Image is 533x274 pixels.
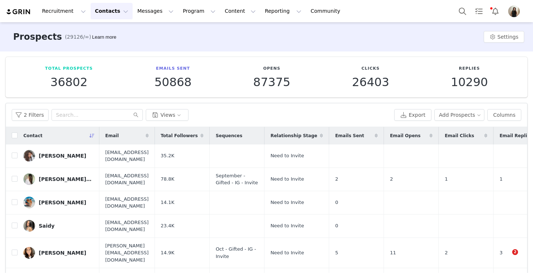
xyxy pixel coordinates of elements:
[39,250,86,256] div: [PERSON_NAME]
[39,176,94,182] div: [PERSON_NAME]🎀🌷
[91,3,133,19] button: Contacts
[23,150,94,162] a: [PERSON_NAME]
[23,173,94,185] a: [PERSON_NAME]🎀🌷
[161,222,174,229] span: 23.4K
[161,152,174,159] span: 35.2K
[335,132,364,139] span: Emails Sent
[445,249,448,256] span: 2
[497,249,515,267] iframe: Intercom live chat
[39,223,54,229] div: Saidy
[178,3,220,19] button: Program
[220,3,260,19] button: Content
[45,66,93,72] p: Total Prospects
[12,109,49,121] button: 2 Filters
[270,199,304,206] span: Need to Invite
[23,197,35,208] img: d3901876-a335-4872-a67a-edd7e6591c7d.jpg
[23,150,35,162] img: 6b247dd1-360a-473d-89d1-111da1b619a1.jpg
[216,132,242,139] span: Sequences
[270,132,317,139] span: Relationship Stage
[390,175,393,183] span: 2
[23,220,94,232] a: Saidy
[352,76,389,89] p: 26403
[6,8,31,15] img: grin logo
[161,199,174,206] span: 14.1K
[270,175,304,183] span: Need to Invite
[23,247,94,259] a: [PERSON_NAME]
[270,249,304,256] span: Need to Invite
[23,247,35,259] img: d5eef116-1685-4923-bd63-47535afb87bb.jpg
[133,112,138,117] i: icon: search
[45,76,93,89] p: 36802
[216,172,258,186] span: September - Gifted - IG - Invite
[487,109,521,121] button: Columns
[161,249,174,256] span: 14.9K
[487,3,503,19] button: Notifications
[133,3,178,19] button: Messages
[216,246,258,260] span: Oct - Gifted - IG - Invite
[390,249,396,256] span: 11
[390,132,420,139] span: Email Opens
[13,30,62,43] h3: Prospects
[105,149,149,163] span: [EMAIL_ADDRESS][DOMAIN_NAME]
[39,153,86,159] div: [PERSON_NAME]
[253,76,290,89] p: 87375
[352,66,389,72] p: Clicks
[335,222,338,229] span: 0
[504,5,527,17] button: Profile
[39,200,86,205] div: [PERSON_NAME]
[161,132,198,139] span: Total Followers
[161,175,174,183] span: 78.8K
[105,132,119,139] span: Email
[146,109,189,121] button: Views
[105,172,149,186] span: [EMAIL_ADDRESS][DOMAIN_NAME]
[335,249,338,256] span: 5
[270,152,304,159] span: Need to Invite
[23,197,94,208] a: [PERSON_NAME]
[38,3,90,19] button: Recruitment
[155,66,192,72] p: Emails Sent
[306,3,348,19] a: Community
[434,109,485,121] button: Add Prospects
[270,222,304,229] span: Need to Invite
[335,199,338,206] span: 0
[394,109,431,121] button: Export
[451,66,488,72] p: Replies
[105,242,149,264] span: [PERSON_NAME][EMAIL_ADDRESS][DOMAIN_NAME]
[260,3,306,19] button: Reporting
[445,175,448,183] span: 1
[454,3,471,19] button: Search
[23,220,35,232] img: 86eaf376-0749-477f-ae6b-5a7b583b0972--s.jpg
[451,76,488,89] p: 10290
[512,249,518,255] span: 2
[65,33,91,41] span: (29126/∞)
[445,132,474,139] span: Email Clicks
[105,219,149,233] span: [EMAIL_ADDRESS][DOMAIN_NAME]
[105,196,149,210] span: [EMAIL_ADDRESS][DOMAIN_NAME]
[23,173,35,185] img: 632fb214-85e1-4980-b5c4-548b507108db.jpg
[23,132,42,139] span: Contact
[52,109,143,121] input: Search...
[335,175,338,183] span: 2
[499,132,533,139] span: Email Replies
[253,66,290,72] p: Opens
[155,76,192,89] p: 50868
[91,34,118,41] div: Tooltip anchor
[471,3,487,19] a: Tasks
[484,31,524,43] button: Settings
[508,5,520,17] img: a9acc4c8-4825-4f76-9f85-d9ef616c421b.jpg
